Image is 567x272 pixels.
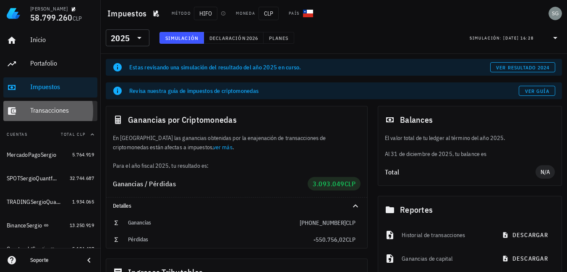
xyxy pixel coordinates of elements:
div: Revisa nuestra guía de impuestos de criptomonedas [129,87,519,95]
span: 2026 [246,35,258,41]
span: CLP [259,7,279,20]
a: BinanceSergio 13.250.919 [3,215,97,235]
span: Ganancias / Pérdidas [113,180,176,188]
span: 58.799.260 [30,12,73,23]
div: Ganancias por Criptomonedas [106,106,367,133]
div: TRADINGSergioQuantfury [7,198,60,206]
span: 32.744.687 [70,175,94,181]
span: 5.104.437 [72,246,94,252]
a: MercadoPagoSergio 5.764.919 [3,145,97,165]
span: HIFO [194,7,217,20]
span: [PHONE_NUMBER] [300,219,346,227]
div: SPOTSergioQuantfury [7,175,58,182]
a: Portafolio [3,54,97,74]
span: Declaración [209,35,246,41]
a: Impuestos [3,77,97,98]
div: 2025 [106,29,149,46]
span: CLP [73,15,82,22]
h1: Impuestos [107,7,150,20]
a: CryptomktSergio 5.104.437 [3,239,97,259]
span: -550.756,02 [314,236,346,243]
div: Inicio [30,36,94,44]
span: 3.093.049 [313,180,345,188]
a: ver más [213,143,233,151]
button: ver resultado 2024 [490,62,555,72]
div: Ganancias de capital [402,249,490,268]
img: LedgiFi [7,7,20,20]
span: CLP [346,236,355,243]
button: Planes [264,32,294,44]
div: Método [172,10,191,17]
a: SPOTSergioQuantfury 32.744.687 [3,168,97,188]
div: avatar [549,7,562,20]
span: ver resultado 2024 [496,64,549,71]
span: 13.250.919 [70,222,94,228]
div: Estas revisando una simulación del resultado del año 2025 en curso. [129,63,490,71]
a: Ver guía [519,86,555,96]
div: Pérdidas [128,236,314,243]
div: Al 31 de diciembre de 2025, tu balance es [378,133,562,158]
a: Transacciones [3,101,97,121]
button: CuentasTotal CLP [3,124,97,145]
div: Total [385,169,536,175]
span: CLP [346,219,355,227]
span: 5.764.919 [72,151,94,158]
div: CL-icon [303,8,313,18]
div: Historial de transacciones [402,226,490,244]
span: 1.934.065 [72,198,94,205]
div: Balances [378,106,562,133]
div: Portafolio [30,59,94,67]
div: BinanceSergio [7,222,42,229]
p: El valor total de tu ledger al término del año 2025. [385,133,555,143]
div: MercadoPagoSergio [7,151,56,158]
div: Moneda [236,10,255,17]
span: Total CLP [61,132,86,137]
span: Ver guía [525,88,550,94]
div: Detalles [106,198,367,214]
div: Simulación: [470,32,503,43]
span: N/A [541,165,550,179]
span: Planes [269,35,289,41]
a: Inicio [3,30,97,50]
div: Soporte [30,257,77,264]
div: País [289,10,300,17]
div: CryptomktSergio [7,246,48,253]
button: Declaración 2026 [204,32,264,44]
a: TRADINGSergioQuantfury 1.934.065 [3,192,97,212]
span: CLP [345,180,356,188]
button: Simulación [159,32,204,44]
span: Simulación [165,35,199,41]
div: Simulación:[DATE] 16:28 [465,30,565,46]
div: 2025 [111,34,130,42]
div: [DATE] 16:28 [503,34,533,42]
button: descargar [497,251,555,266]
div: Ganancias [128,219,300,226]
div: En [GEOGRAPHIC_DATA] las ganancias obtenidas por la enajenación de transacciones de criptomonedas... [106,133,367,170]
div: Detalles [113,203,340,209]
span: descargar [504,255,548,262]
div: Transacciones [30,106,94,114]
div: [PERSON_NAME] [30,5,68,12]
button: descargar [497,227,555,243]
div: Reportes [378,196,562,223]
div: Impuestos [30,83,94,91]
span: descargar [504,231,548,239]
